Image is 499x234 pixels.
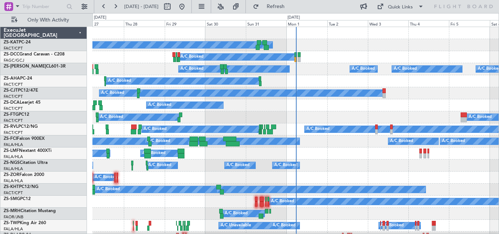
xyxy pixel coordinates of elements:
div: A/C Booked [95,172,118,183]
a: ZS-KHTPC12/NG [4,185,38,189]
div: Quick Links [388,4,413,11]
div: A/C Unavailable [221,220,251,231]
a: FACT/CPT [4,130,23,135]
div: A/C Booked [142,148,165,159]
div: [DATE] [287,15,300,21]
a: ZS-NGSCitation Ultra [4,161,47,165]
span: [DATE] - [DATE] [124,3,159,10]
span: ZS-KAT [4,40,19,45]
div: A/C Booked [274,160,297,171]
div: A/C Booked [147,136,170,147]
a: ZS-FCIFalcon 900EX [4,137,45,141]
a: ZS-SMGPC12 [4,197,31,201]
a: FALA/HLA [4,142,23,147]
a: ZS-DCCGrand Caravan - C208 [4,52,65,57]
div: Tue 2 [327,20,368,27]
button: Quick Links [373,1,427,12]
div: A/C Booked [226,160,249,171]
a: ZS-[PERSON_NAME]CL601-3R [4,64,66,69]
a: ZS-FTGPC12 [4,112,29,117]
div: Sat 30 [205,20,246,27]
span: ZS-LMF [4,149,19,153]
a: ZS-LMFNextant 400XTi [4,149,52,153]
span: ZS-[PERSON_NAME] [4,64,46,69]
div: A/C Booked [469,112,492,123]
a: FACT/CPT [4,190,23,196]
a: ZS-CJTPC12/47E [4,88,38,93]
a: FACT/CPT [4,82,23,87]
div: A/C Booked [108,76,131,87]
div: Wed 27 [83,20,124,27]
a: ZS-DCALearjet 45 [4,100,41,105]
span: ZS-DCA [4,100,20,105]
span: ZS-KHT [4,185,19,189]
div: A/C Booked [148,160,171,171]
a: FAGC/GCJ [4,58,24,63]
div: A/C Booked [180,64,203,74]
div: A/C Booked [101,88,124,99]
div: A/C Booked [144,124,167,135]
div: A/C Booked [442,136,465,147]
a: FACT/CPT [4,94,23,99]
a: ZS-TWPKing Air 260 [4,221,46,225]
div: A/C Booked [306,124,330,135]
div: A/C Booked [225,208,248,219]
div: A/C Booked [390,136,413,147]
span: ZS-TWP [4,221,20,225]
span: ZS-DCC [4,52,19,57]
div: Fri 29 [165,20,205,27]
div: A/C Booked [271,196,294,207]
div: Wed 3 [368,20,408,27]
a: FALA/HLA [4,154,23,160]
a: FALA/HLA [4,166,23,172]
a: FACT/CPT [4,118,23,123]
div: [DATE] [94,15,106,21]
span: Only With Activity [19,18,77,23]
div: A/C Booked [273,220,296,231]
div: A/C Booked [148,100,171,111]
a: ZS-MRHCitation Mustang [4,209,56,213]
div: A/C Booked [394,64,417,74]
div: A/C Booked [97,184,120,195]
button: Only With Activity [8,14,79,26]
span: ZS-ZOR [4,173,19,177]
span: Refresh [260,4,291,9]
span: ZS-CJT [4,88,18,93]
div: Thu 28 [124,20,164,27]
span: ZS-NGS [4,161,20,165]
input: Trip Number [22,1,64,12]
div: Sun 31 [246,20,286,27]
a: ZS-RVLPC12/NG [4,124,38,129]
span: ZS-SMG [4,197,20,201]
div: A/C Booked [381,220,404,231]
div: Mon 1 [286,20,327,27]
a: FACT/CPT [4,106,23,111]
div: A/C Booked [180,51,203,62]
button: Refresh [249,1,293,12]
div: A/C Booked [352,64,375,74]
span: ZS-FCI [4,137,17,141]
span: ZS-MRH [4,209,20,213]
span: ZS-AHA [4,76,20,81]
div: A/C Booked [100,112,123,123]
span: ZS-RVL [4,124,18,129]
a: FACT/CPT [4,46,23,51]
div: Fri 5 [449,20,490,27]
span: ZS-FTG [4,112,19,117]
div: Thu 4 [408,20,449,27]
a: ZS-AHAPC-24 [4,76,32,81]
a: ZS-KATPC-24 [4,40,31,45]
a: FALA/HLA [4,178,23,184]
a: FAOR/JNB [4,214,23,220]
a: FALA/HLA [4,226,23,232]
a: ZS-ZORFalcon 2000 [4,173,44,177]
